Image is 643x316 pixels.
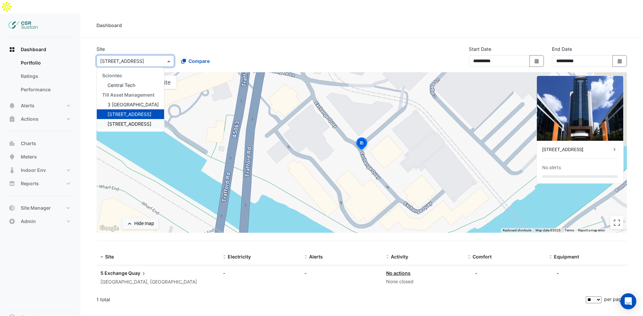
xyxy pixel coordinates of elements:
app-icon: Site Manager [9,205,15,211]
span: Sciontec [102,73,122,78]
img: Google [98,224,120,233]
div: - [557,270,559,277]
span: Site Manager [21,205,51,211]
button: Dashboard [5,43,75,56]
span: Comfort [473,254,492,259]
img: 5 Exchange Quay [537,76,623,141]
div: Hide map [134,220,154,227]
button: Admin [5,215,75,228]
span: Central Tech [108,82,135,88]
span: Electricity [228,254,251,259]
span: Map data ©2025 [535,228,561,232]
div: No alerts [542,164,561,171]
a: Portfolio [15,56,75,70]
span: Indoor Env [21,167,46,174]
app-icon: Indoor Env [9,167,15,174]
button: Compare [177,55,214,67]
app-icon: Alerts [9,102,15,109]
fa-icon: Select Date [534,58,540,64]
div: - [475,270,478,277]
button: Charts [5,137,75,150]
button: Hide map [122,218,158,229]
span: Equipment [554,254,579,259]
div: - [304,270,378,277]
div: Open Intercom Messenger [620,293,636,309]
span: Reports [21,180,39,187]
app-icon: Reports [9,180,15,187]
span: 3 [GEOGRAPHIC_DATA] [108,102,159,107]
ng-dropdown-panel: Options list [96,68,164,132]
fa-icon: Select Date [617,58,623,64]
img: site-pin-selected.svg [354,136,369,152]
span: 5 Exchange [100,270,127,276]
span: Dashboard [21,46,46,53]
span: Charts [21,140,36,147]
span: Compare [189,58,210,65]
app-icon: Admin [9,218,15,225]
button: Meters [5,150,75,164]
button: Toggle fullscreen view [610,216,624,229]
a: Report a map error [578,228,605,232]
button: Reports [5,177,75,190]
div: 1 total [96,291,584,308]
button: Keyboard shortcuts [503,228,531,233]
div: [STREET_ADDRESS] [542,146,611,153]
button: Actions [5,112,75,126]
span: Alerts [21,102,34,109]
a: No actions [386,270,411,276]
div: [GEOGRAPHIC_DATA], [GEOGRAPHIC_DATA] [100,278,215,286]
span: Quay [128,270,147,277]
a: Open this area in Google Maps (opens a new window) [98,224,120,233]
img: Company Logo [8,19,38,32]
span: Activity [391,254,408,259]
span: Actions [21,116,39,122]
a: Performance [15,83,75,96]
app-icon: Meters [9,153,15,160]
div: None closed [386,278,460,286]
button: Site Manager [5,201,75,215]
span: [STREET_ADDRESS] [108,111,151,117]
label: Start Date [469,45,491,52]
div: - [223,270,297,277]
button: Indoor Env [5,164,75,177]
div: Dashboard [96,22,122,29]
span: [STREET_ADDRESS] [108,121,151,127]
app-icon: Dashboard [9,46,15,53]
span: Meters [21,153,37,160]
app-icon: Charts [9,140,15,147]
div: Dashboard [5,56,75,99]
label: End Date [552,45,572,52]
span: Till Asset Management [102,92,154,98]
a: Terms (opens in new tab) [565,228,574,232]
app-icon: Actions [9,116,15,122]
label: Site [96,45,105,52]
span: Site [105,254,114,259]
button: Alerts [5,99,75,112]
span: Admin [21,218,36,225]
span: per page [604,296,624,302]
span: Alerts [309,254,323,259]
a: Ratings [15,70,75,83]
